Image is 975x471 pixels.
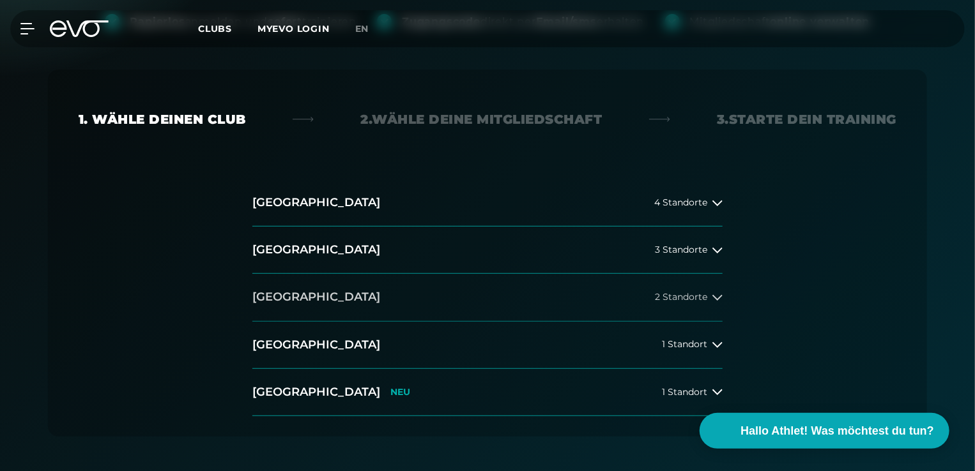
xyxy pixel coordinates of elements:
[741,422,934,440] span: Hallo Athlet! Was möchtest du tun?
[252,384,380,400] h2: [GEOGRAPHIC_DATA]
[654,198,707,207] span: 4 Standorte
[79,110,246,128] div: 1. Wähle deinen Club
[252,289,380,305] h2: [GEOGRAPHIC_DATA]
[662,387,707,397] span: 1 Standort
[355,23,369,34] span: en
[252,179,723,227] button: [GEOGRAPHIC_DATA]4 Standorte
[252,227,723,274] button: [GEOGRAPHIC_DATA]3 Standorte
[252,242,380,258] h2: [GEOGRAPHIC_DATA]
[252,337,380,353] h2: [GEOGRAPHIC_DATA]
[252,195,380,211] h2: [GEOGRAPHIC_DATA]
[655,245,707,255] span: 3 Standorte
[662,340,707,349] span: 1 Standort
[198,22,257,34] a: Clubs
[252,322,723,369] button: [GEOGRAPHIC_DATA]1 Standort
[252,369,723,416] button: [GEOGRAPHIC_DATA]NEU1 Standort
[361,110,603,128] div: 2. Wähle deine Mitgliedschaft
[390,387,410,398] p: NEU
[252,274,723,321] button: [GEOGRAPHIC_DATA]2 Standorte
[700,413,949,449] button: Hallo Athlet! Was möchtest du tun?
[198,23,232,34] span: Clubs
[717,110,896,128] div: 3. Starte dein Training
[355,22,385,36] a: en
[257,23,330,34] a: MYEVO LOGIN
[655,292,707,302] span: 2 Standorte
